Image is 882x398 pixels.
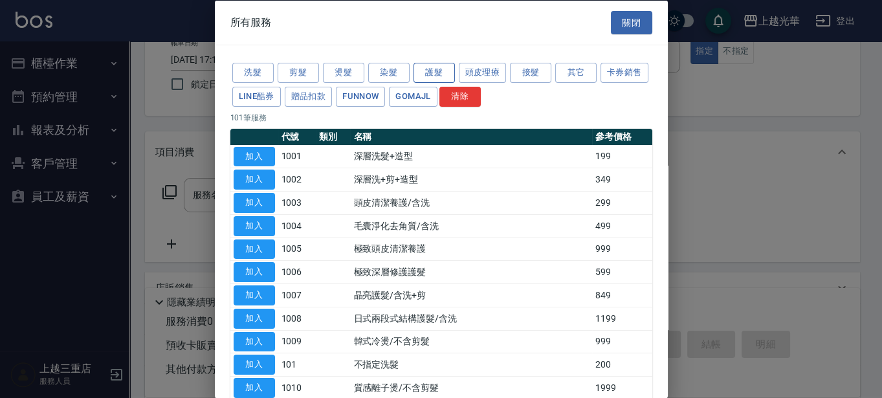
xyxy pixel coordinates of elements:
th: 參考價格 [592,128,652,145]
td: 999 [592,330,652,353]
button: 加入 [234,331,275,351]
button: 加入 [234,262,275,282]
td: 1199 [592,307,652,330]
th: 類別 [316,128,350,145]
td: 849 [592,283,652,307]
button: 加入 [234,378,275,398]
td: 1006 [278,260,316,283]
button: 清除 [439,86,481,106]
button: FUNNOW [336,86,385,106]
td: 日式兩段式結構護髮/含洗 [350,307,592,330]
td: 不指定洗髮 [350,353,592,376]
th: 名稱 [350,128,592,145]
button: 加入 [234,193,275,213]
td: 1003 [278,191,316,214]
button: LINE酷券 [232,86,281,106]
td: 1008 [278,307,316,330]
button: 頭皮理療 [459,63,507,83]
button: 護髮 [413,63,455,83]
td: 頭皮清潔養護/含洗 [350,191,592,214]
td: 299 [592,191,652,214]
td: 199 [592,145,652,168]
button: 染髮 [368,63,410,83]
button: 贈品扣款 [285,86,333,106]
td: 1001 [278,145,316,168]
button: 其它 [555,63,597,83]
td: 韓式冷燙/不含剪髮 [350,330,592,353]
button: 接髮 [510,63,551,83]
td: 極致頭皮清潔養護 [350,238,592,261]
td: 599 [592,260,652,283]
td: 1007 [278,283,316,307]
button: 加入 [234,216,275,236]
td: 499 [592,214,652,238]
button: 加入 [234,355,275,375]
button: 加入 [234,285,275,305]
td: 999 [592,238,652,261]
button: 加入 [234,170,275,190]
td: 1002 [278,168,316,191]
td: 深層洗髮+造型 [350,145,592,168]
button: 加入 [234,146,275,166]
td: 毛囊淨化去角質/含洗 [350,214,592,238]
td: 200 [592,353,652,376]
td: 101 [278,353,316,376]
button: 關閉 [611,10,652,34]
button: GOMAJL [389,86,437,106]
td: 349 [592,168,652,191]
td: 極致深層修護護髮 [350,260,592,283]
td: 1009 [278,330,316,353]
p: 101 筆服務 [230,111,652,123]
td: 晶亮護髮/含洗+剪 [350,283,592,307]
td: 深層洗+剪+造型 [350,168,592,191]
span: 所有服務 [230,16,272,28]
button: 燙髮 [323,63,364,83]
td: 1004 [278,214,316,238]
button: 加入 [234,239,275,259]
button: 洗髮 [232,63,274,83]
button: 卡券銷售 [601,63,648,83]
button: 加入 [234,308,275,328]
button: 剪髮 [278,63,319,83]
th: 代號 [278,128,316,145]
td: 1005 [278,238,316,261]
